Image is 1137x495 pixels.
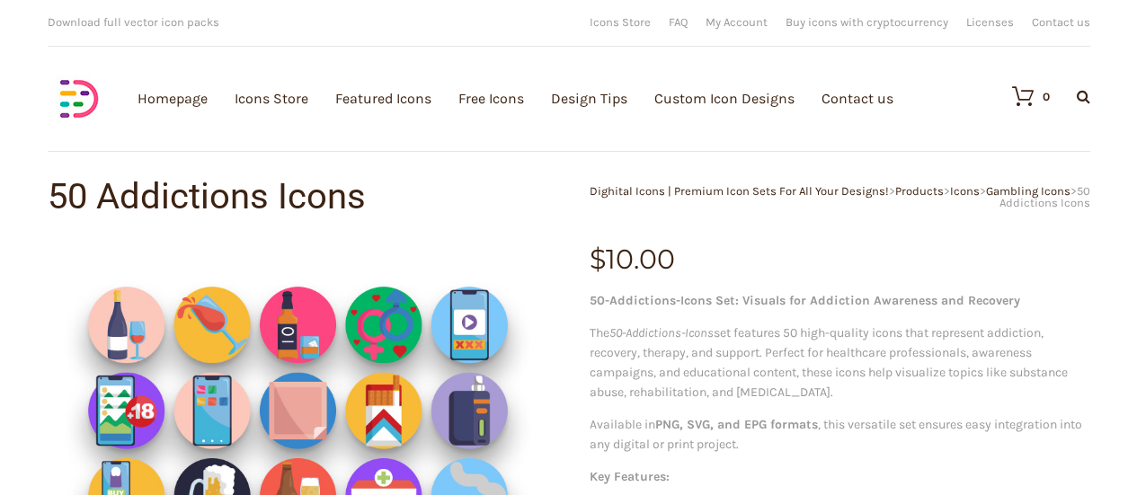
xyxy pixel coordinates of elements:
[986,184,1070,198] a: Gambling Icons
[590,16,651,28] a: Icons Store
[706,16,768,28] a: My Account
[966,16,1014,28] a: Licenses
[590,184,889,198] a: Dighital Icons | Premium Icon Sets For All Your Designs!
[48,15,219,29] span: Download full vector icon packs
[1032,16,1090,28] a: Contact us
[950,184,980,198] a: Icons
[590,243,675,276] bdi: 10.00
[895,184,944,198] a: Products
[999,184,1090,209] span: 50 Addictions Icons
[994,85,1050,107] a: 0
[786,16,948,28] a: Buy icons with cryptocurrency
[590,243,606,276] span: $
[1043,91,1050,102] div: 0
[669,16,688,28] a: FAQ
[569,185,1090,208] div: > > > >
[48,179,569,215] h1: 50 Addictions Icons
